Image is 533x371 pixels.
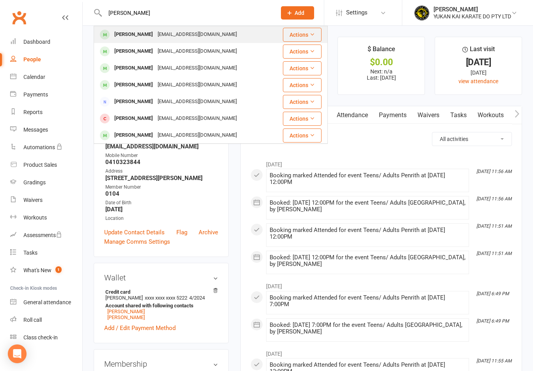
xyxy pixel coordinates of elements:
[23,39,50,45] div: Dashboard
[112,113,155,124] div: [PERSON_NAME]
[105,215,218,222] div: Location
[155,113,239,124] div: [EMAIL_ADDRESS][DOMAIN_NAME]
[23,179,46,185] div: Gradings
[105,199,218,207] div: Date of Birth
[112,29,155,40] div: [PERSON_NAME]
[295,10,304,16] span: Add
[10,121,82,139] a: Messages
[251,132,512,144] h3: Activity
[23,162,57,168] div: Product Sales
[10,244,82,262] a: Tasks
[476,196,512,202] i: [DATE] 11:56 AM
[23,74,45,80] div: Calendar
[104,237,170,246] a: Manage Comms Settings
[155,130,239,141] div: [EMAIL_ADDRESS][DOMAIN_NAME]
[112,62,155,74] div: [PERSON_NAME]
[189,295,205,301] span: 4/2024
[442,68,515,77] div: [DATE]
[105,190,218,197] strong: 0104
[23,267,52,273] div: What's New
[476,251,512,256] i: [DATE] 11:51 AM
[145,295,187,301] span: xxxx xxxx xxxx 5222
[270,254,465,268] div: Booked: [DATE] 12:00PM for the event Teens/ Adults [GEOGRAPHIC_DATA], by [PERSON_NAME]
[155,62,239,74] div: [EMAIL_ADDRESS][DOMAIN_NAME]
[23,127,48,133] div: Messages
[23,144,55,150] div: Automations
[105,159,218,166] strong: 0410323844
[476,318,509,324] i: [DATE] 6:49 PM
[251,346,512,358] li: [DATE]
[105,168,218,175] div: Address
[10,51,82,68] a: People
[23,299,71,305] div: General attendance
[155,29,239,40] div: [EMAIL_ADDRESS][DOMAIN_NAME]
[199,228,218,237] a: Archive
[283,78,322,92] button: Actions
[23,334,58,341] div: Class check-in
[10,262,82,279] a: What's New1
[270,322,465,335] div: Booked: [DATE] 7:00PM for the event Teens/ Adults [GEOGRAPHIC_DATA], by [PERSON_NAME]
[270,294,465,308] div: Booking marked Attended for event Teens/ Adults Penrith at [DATE] 7:00PM
[107,314,145,320] a: [PERSON_NAME]
[476,169,512,174] i: [DATE] 11:56 AM
[270,200,465,213] div: Booked: [DATE] 12:00PM for the event Teens/ Adults [GEOGRAPHIC_DATA], by [PERSON_NAME]
[283,61,322,75] button: Actions
[368,44,395,58] div: $ Balance
[176,228,187,237] a: Flag
[283,112,322,126] button: Actions
[283,45,322,59] button: Actions
[251,156,512,169] li: [DATE]
[105,175,218,182] strong: [STREET_ADDRESS][PERSON_NAME]
[10,103,82,121] a: Reports
[10,139,82,156] a: Automations
[283,128,322,143] button: Actions
[442,58,515,66] div: [DATE]
[10,311,82,329] a: Roll call
[283,28,322,42] button: Actions
[10,294,82,311] a: General attendance kiosk mode
[112,46,155,57] div: [PERSON_NAME]
[103,7,271,18] input: Search...
[105,206,218,213] strong: [DATE]
[476,358,512,364] i: [DATE] 11:55 AM
[155,96,239,107] div: [EMAIL_ADDRESS][DOMAIN_NAME]
[281,6,314,20] button: Add
[283,95,322,109] button: Actions
[23,91,48,98] div: Payments
[105,184,218,191] div: Member Number
[345,68,418,81] p: Next: n/a Last: [DATE]
[23,197,43,203] div: Waivers
[414,5,430,21] img: thumb_image1747832703.png
[345,58,418,66] div: $0.00
[251,278,512,291] li: [DATE]
[107,309,145,314] a: [PERSON_NAME]
[112,96,155,107] div: [PERSON_NAME]
[112,130,155,141] div: [PERSON_NAME]
[112,79,155,91] div: [PERSON_NAME]
[412,106,445,124] a: Waivers
[104,360,218,368] h3: Membership
[472,106,509,124] a: Workouts
[155,46,239,57] div: [EMAIL_ADDRESS][DOMAIN_NAME]
[23,214,47,221] div: Workouts
[373,106,412,124] a: Payments
[10,227,82,244] a: Assessments
[346,4,368,21] span: Settings
[104,273,218,282] h3: Wallet
[104,323,176,333] a: Add / Edit Payment Method
[331,106,373,124] a: Attendance
[55,266,62,273] span: 1
[10,156,82,174] a: Product Sales
[445,106,472,124] a: Tasks
[476,223,512,229] i: [DATE] 11:51 AM
[105,152,218,159] div: Mobile Number
[105,143,218,150] strong: [EMAIL_ADDRESS][DOMAIN_NAME]
[23,232,62,238] div: Assessments
[104,228,165,237] a: Update Contact Details
[476,291,509,296] i: [DATE] 6:49 PM
[10,329,82,346] a: Class kiosk mode
[434,13,511,20] div: YUKAN KAI KARATE DO PTY LTD
[270,172,465,185] div: Booking marked Attended for event Teens/ Adults Penrith at [DATE] 12:00PM
[458,78,498,84] a: view attendance
[105,289,214,295] strong: Credit card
